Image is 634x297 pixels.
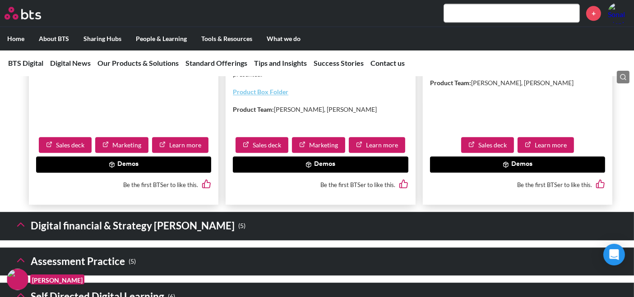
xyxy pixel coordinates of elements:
[259,27,308,50] label: What we do
[233,173,408,197] div: Be the first BTSer to like this.
[36,156,211,173] button: Demos
[129,27,194,50] label: People & Learning
[349,137,405,153] a: Learn more
[292,137,345,153] a: Marketing
[36,173,211,197] div: Be the first BTSer to like this.
[76,27,129,50] label: Sharing Hubs
[194,27,259,50] label: Tools & Resources
[14,216,245,236] h3: Digital financial & Strategy [PERSON_NAME]
[238,220,245,232] small: ( 5 )
[236,137,288,153] a: Sales deck
[32,27,76,50] label: About BTS
[50,59,91,67] a: Digital News
[7,269,28,290] img: F
[430,156,605,173] button: Demos
[430,173,605,197] div: Be the first BTSer to like this.
[5,7,58,19] a: Go home
[233,156,408,173] button: Demos
[95,137,148,153] a: Marketing
[39,137,92,153] a: Sales deck
[254,59,307,67] a: Tips and Insights
[129,256,136,268] small: ( 5 )
[430,79,471,87] strong: Product Team:
[608,2,629,24] a: Profile
[185,59,247,67] a: Standard Offerings
[586,6,601,21] a: +
[430,78,605,87] p: [PERSON_NAME], [PERSON_NAME]
[603,244,625,265] div: Open Intercom Messenger
[97,59,179,67] a: Our Products & Solutions
[8,59,43,67] a: BTS Digital
[233,105,274,113] strong: Product Team:
[233,105,408,114] p: [PERSON_NAME], [PERSON_NAME]
[152,137,208,153] a: Learn more
[5,7,41,19] img: BTS Logo
[370,59,405,67] a: Contact us
[608,2,629,24] img: Sonal Manjarekar
[14,252,136,271] h3: Assessment Practice
[30,274,84,285] figcaption: [PERSON_NAME]
[461,137,514,153] a: Sales deck
[314,59,364,67] a: Success Stories
[518,137,574,153] a: Learn more
[233,88,288,96] a: Product Box Folder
